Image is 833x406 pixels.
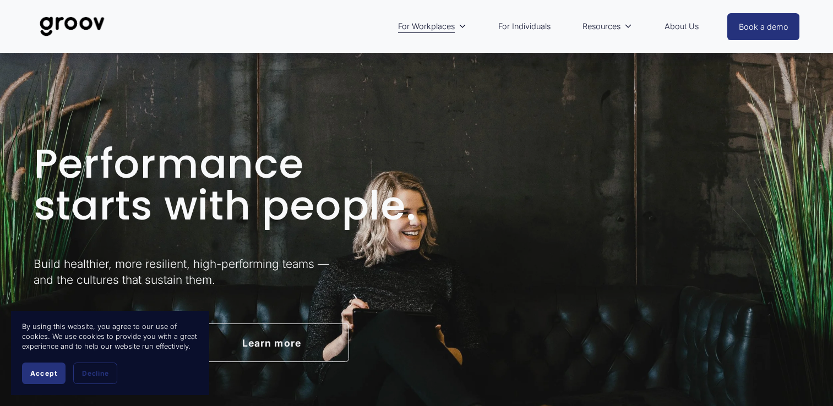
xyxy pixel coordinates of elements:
img: Groov | Unlock Human Potential at Work and in Life [34,8,111,45]
a: For Individuals [493,14,556,39]
h1: Performance starts with people. [34,143,575,226]
p: Build healthier, more resilient, high-performing teams — and the cultures that sustain them. [34,256,382,288]
span: Decline [82,369,108,377]
span: Accept [30,369,57,377]
p: By using this website, you agree to our use of cookies. We use cookies to provide you with a grea... [22,322,198,352]
a: Learn more [194,323,349,363]
a: Book a demo [727,13,800,40]
a: folder dropdown [577,14,638,39]
a: folder dropdown [393,14,472,39]
a: About Us [659,14,704,39]
button: Accept [22,363,66,384]
span: Resources [582,19,620,34]
section: Cookie banner [11,311,209,395]
button: Decline [73,363,117,384]
span: For Workplaces [398,19,455,34]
